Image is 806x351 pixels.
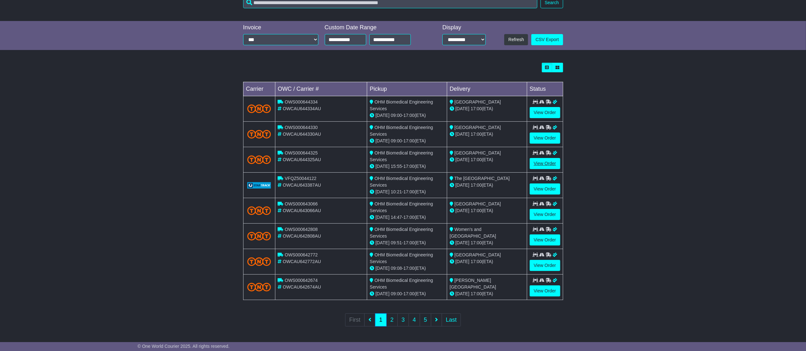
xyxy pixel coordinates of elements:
[450,207,524,214] div: (ETA)
[450,105,524,112] div: (ETA)
[285,99,318,104] span: OWS000644334
[391,215,402,220] span: 14:47
[285,150,318,155] span: OWS000644325
[409,313,420,326] a: 4
[283,183,321,188] span: OWCAU643387AU
[375,138,389,143] span: [DATE]
[454,99,501,104] span: [GEOGRAPHIC_DATA]
[530,285,560,297] a: View Order
[450,227,496,239] span: Women's and [GEOGRAPHIC_DATA]
[243,82,275,96] td: Carrier
[530,133,560,144] a: View Order
[450,156,524,163] div: (ETA)
[420,313,431,326] a: 5
[247,182,271,189] img: GetCarrierServiceLogo
[375,113,389,118] span: [DATE]
[403,138,415,143] span: 17:00
[455,183,469,188] span: [DATE]
[403,291,415,296] span: 17:00
[370,290,444,297] div: - (ETA)
[455,259,469,264] span: [DATE]
[283,132,321,137] span: OWCAU644330AU
[247,206,271,215] img: TNT_Domestic.png
[247,283,271,291] img: TNT_Domestic.png
[375,291,389,296] span: [DATE]
[455,157,469,162] span: [DATE]
[275,82,367,96] td: OWC / Carrier #
[403,113,415,118] span: 17:00
[454,125,501,130] span: [GEOGRAPHIC_DATA]
[442,24,486,31] div: Display
[391,189,402,194] span: 10:21
[370,240,444,246] div: - (ETA)
[450,240,524,246] div: (ETA)
[530,234,560,246] a: View Order
[247,257,271,266] img: TNT_Domestic.png
[375,164,389,169] span: [DATE]
[471,291,482,296] span: 17:00
[450,131,524,138] div: (ETA)
[243,24,318,31] div: Invoice
[471,106,482,111] span: 17:00
[403,240,415,245] span: 17:00
[454,252,501,257] span: [GEOGRAPHIC_DATA]
[386,313,398,326] a: 2
[325,24,427,31] div: Custom Date Range
[375,215,389,220] span: [DATE]
[370,125,433,137] span: OHM Biomedical Engineering Services
[285,201,318,206] span: OWS000643066
[375,240,389,245] span: [DATE]
[391,113,402,118] span: 09:00
[455,208,469,213] span: [DATE]
[403,266,415,271] span: 17:00
[370,150,433,162] span: OHM Biomedical Engineering Services
[370,214,444,221] div: - (ETA)
[247,104,271,113] img: TNT_Domestic.png
[447,82,527,96] td: Delivery
[455,132,469,137] span: [DATE]
[138,344,230,349] span: © One World Courier 2025. All rights reserved.
[455,291,469,296] span: [DATE]
[370,138,444,144] div: - (ETA)
[370,163,444,170] div: - (ETA)
[454,176,510,181] span: The [GEOGRAPHIC_DATA]
[391,266,402,271] span: 09:08
[283,284,321,290] span: OWCAU642674AU
[367,82,447,96] td: Pickup
[375,189,389,194] span: [DATE]
[247,130,271,139] img: TNT_Domestic.png
[370,278,433,290] span: OHM Biomedical Engineering Services
[370,189,444,195] div: - (ETA)
[370,99,433,111] span: OHM Biomedical Engineering Services
[455,240,469,245] span: [DATE]
[471,208,482,213] span: 17:00
[454,150,501,155] span: [GEOGRAPHIC_DATA]
[247,232,271,240] img: TNT_Domestic.png
[450,182,524,189] div: (ETA)
[375,313,387,326] a: 1
[285,252,318,257] span: OWS000642772
[403,215,415,220] span: 17:00
[450,278,496,290] span: [PERSON_NAME] [GEOGRAPHIC_DATA]
[527,82,563,96] td: Status
[247,155,271,164] img: TNT_Domestic.png
[285,227,318,232] span: OWS000642808
[403,164,415,169] span: 17:00
[283,106,321,111] span: OWCAU644334AU
[471,259,482,264] span: 17:00
[370,201,433,213] span: OHM Biomedical Engineering Services
[375,266,389,271] span: [DATE]
[370,176,433,188] span: OHM Biomedical Engineering Services
[455,106,469,111] span: [DATE]
[370,252,433,264] span: OHM Biomedical Engineering Services
[471,240,482,245] span: 17:00
[471,132,482,137] span: 17:00
[285,176,316,181] span: VFQZ50044122
[471,157,482,162] span: 17:00
[391,138,402,143] span: 09:00
[530,260,560,271] a: View Order
[370,112,444,119] div: - (ETA)
[450,258,524,265] div: (ETA)
[471,183,482,188] span: 17:00
[442,313,461,326] a: Last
